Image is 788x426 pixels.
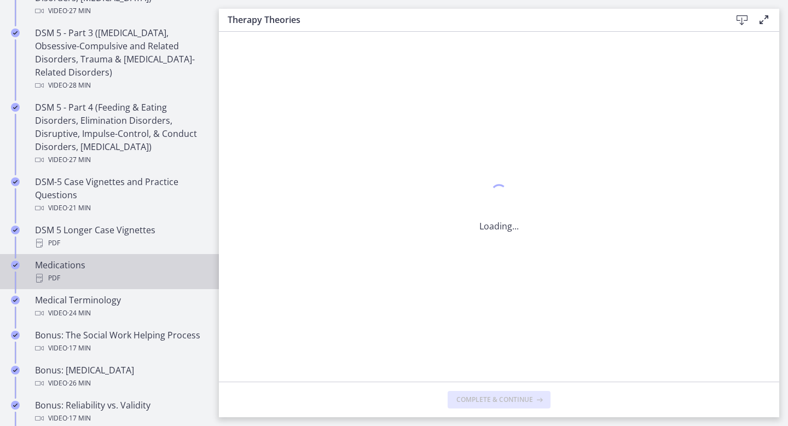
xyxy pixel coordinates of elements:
[35,237,206,250] div: PDF
[35,79,206,92] div: Video
[67,307,91,320] span: · 24 min
[35,4,206,18] div: Video
[11,401,20,410] i: Completed
[35,399,206,425] div: Bonus: Reliability vs. Validity
[11,103,20,112] i: Completed
[479,181,519,206] div: 1
[11,261,20,269] i: Completed
[35,153,206,166] div: Video
[11,296,20,304] i: Completed
[448,391,551,408] button: Complete & continue
[67,377,91,390] span: · 26 min
[35,223,206,250] div: DSM 5 Longer Case Vignettes
[456,395,533,404] span: Complete & continue
[11,28,20,37] i: Completed
[35,272,206,285] div: PDF
[11,177,20,186] i: Completed
[35,202,206,215] div: Video
[35,412,206,425] div: Video
[35,342,206,355] div: Video
[35,175,206,215] div: DSM-5 Case Vignettes and Practice Questions
[67,4,91,18] span: · 27 min
[479,220,519,233] p: Loading...
[35,293,206,320] div: Medical Terminology
[67,153,91,166] span: · 27 min
[11,366,20,375] i: Completed
[35,377,206,390] div: Video
[11,331,20,339] i: Completed
[35,258,206,285] div: Medications
[11,226,20,234] i: Completed
[67,79,91,92] span: · 28 min
[67,342,91,355] span: · 17 min
[35,329,206,355] div: Bonus: The Social Work Helping Process
[35,364,206,390] div: Bonus: [MEDICAL_DATA]
[67,412,91,425] span: · 17 min
[228,13,714,26] h3: Therapy Theories
[35,26,206,92] div: DSM 5 - Part 3 ([MEDICAL_DATA], Obsessive-Compulsive and Related Disorders, Trauma & [MEDICAL_DAT...
[35,307,206,320] div: Video
[35,101,206,166] div: DSM 5 - Part 4 (Feeding & Eating Disorders, Elimination Disorders, Disruptive, Impulse-Control, &...
[67,202,91,215] span: · 21 min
